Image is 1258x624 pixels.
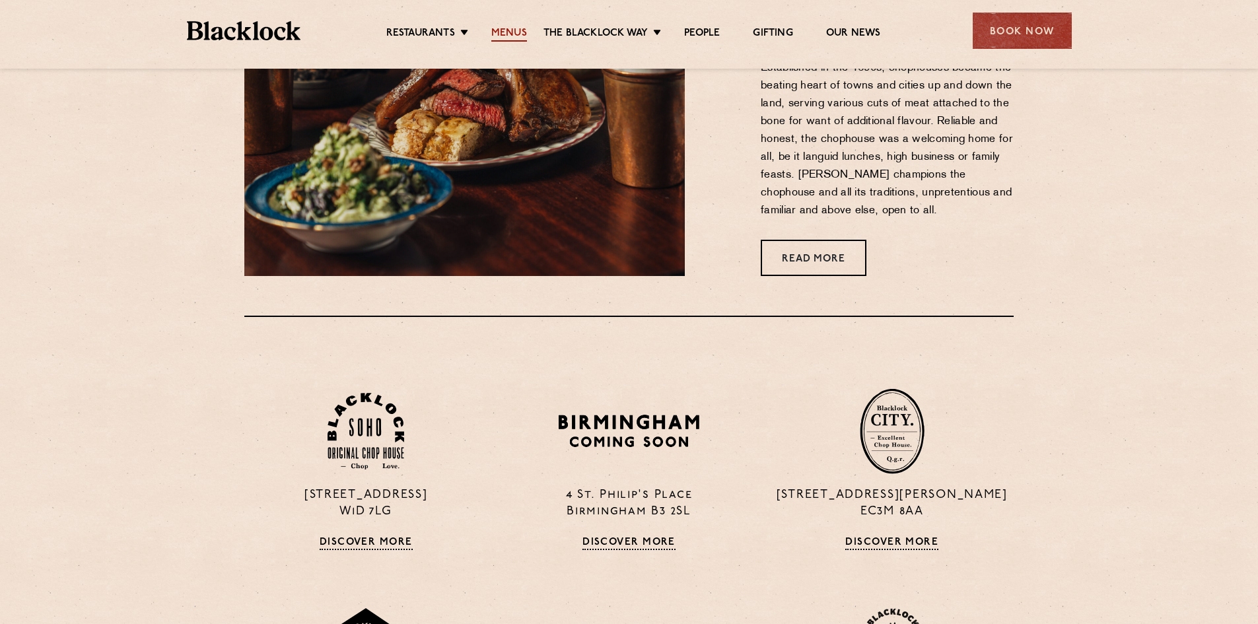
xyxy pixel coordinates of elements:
a: Discover More [320,537,413,550]
p: Established in the 1690s, chophouses became the beating heart of towns and cities up and down the... [761,59,1014,220]
p: [STREET_ADDRESS] W1D 7LG [244,487,487,520]
a: Menus [491,27,527,42]
a: People [684,27,720,42]
img: BL_Textured_Logo-footer-cropped.svg [187,21,301,40]
img: BIRMINGHAM-P22_-e1747915156957.png [556,410,702,452]
div: Book Now [973,13,1072,49]
a: Discover More [582,537,676,550]
p: [STREET_ADDRESS][PERSON_NAME] EC3M 8AA [771,487,1014,520]
p: 4 St. Philip's Place Birmingham B3 2SL [507,487,750,520]
a: The Blacklock Way [543,27,648,42]
a: Restaurants [386,27,455,42]
a: Gifting [753,27,792,42]
a: Discover More [845,537,938,550]
a: Read More [761,240,866,276]
a: Our News [826,27,881,42]
img: City-stamp-default.svg [860,388,925,474]
img: Soho-stamp-default.svg [328,393,404,470]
